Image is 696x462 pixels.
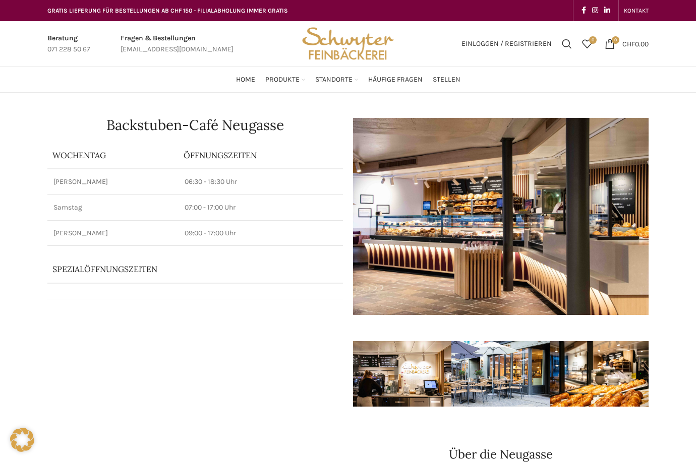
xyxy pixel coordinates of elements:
div: Secondary navigation [619,1,654,21]
span: Produkte [265,75,300,85]
img: schwyter-17 [353,341,451,407]
span: GRATIS LIEFERUNG FÜR BESTELLUNGEN AB CHF 150 - FILIALABHOLUNG IMMER GRATIS [47,7,288,14]
p: Spezialöffnungszeiten [52,263,310,275]
a: 0 CHF0.00 [600,34,654,54]
span: Einloggen / Registrieren [461,40,552,47]
a: Häufige Fragen [368,70,423,90]
h1: Backstuben-Café Neugasse [47,118,343,132]
a: KONTAKT [624,1,649,21]
a: Produkte [265,70,305,90]
p: Samstag [53,203,172,213]
span: 0 [589,36,597,44]
img: schwyter-61 [451,341,550,407]
p: [PERSON_NAME] [53,228,172,238]
span: Home [236,75,255,85]
p: 07:00 - 17:00 Uhr [185,203,337,213]
a: Home [236,70,255,90]
a: 0 [577,34,597,54]
p: 06:30 - 18:30 Uhr [185,177,337,187]
a: Instagram social link [589,4,601,18]
img: schwyter-12 [550,341,649,407]
a: Suchen [557,34,577,54]
a: Stellen [433,70,460,90]
span: KONTAKT [624,7,649,14]
a: Linkedin social link [601,4,613,18]
p: Wochentag [52,150,173,161]
div: Meine Wunschliste [577,34,597,54]
h2: Über die Neugasse [353,448,649,460]
a: Einloggen / Registrieren [456,34,557,54]
a: Standorte [315,70,358,90]
a: Infobox link [121,33,234,55]
span: Standorte [315,75,353,85]
span: Häufige Fragen [368,75,423,85]
div: Main navigation [42,70,654,90]
p: 09:00 - 17:00 Uhr [185,228,337,238]
p: ÖFFNUNGSZEITEN [184,150,338,161]
a: Infobox link [47,33,90,55]
img: Bäckerei Schwyter [299,21,397,67]
a: Site logo [299,39,397,47]
span: Stellen [433,75,460,85]
span: 0 [612,36,619,44]
span: CHF [622,39,635,48]
bdi: 0.00 [622,39,649,48]
p: [PERSON_NAME] [53,177,172,187]
a: Facebook social link [578,4,589,18]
